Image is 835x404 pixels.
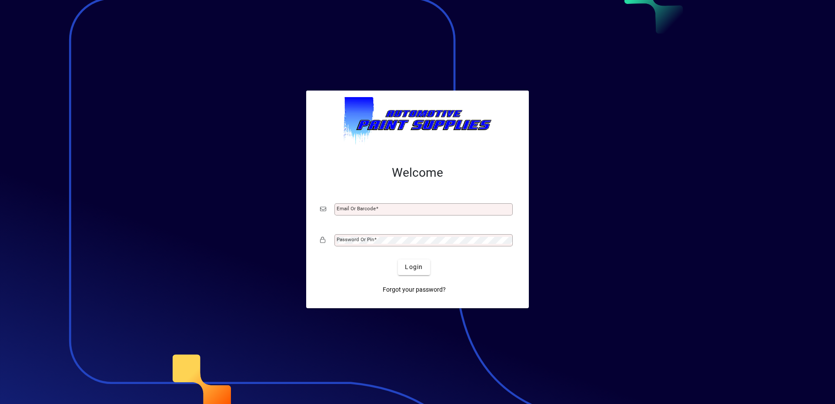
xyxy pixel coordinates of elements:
[398,259,430,275] button: Login
[320,165,515,180] h2: Welcome
[405,263,423,272] span: Login
[383,285,446,294] span: Forgot your password?
[379,282,449,298] a: Forgot your password?
[337,205,376,212] mat-label: Email or Barcode
[337,236,374,242] mat-label: Password or Pin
